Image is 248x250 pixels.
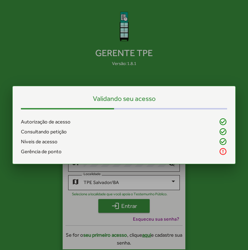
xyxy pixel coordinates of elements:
span: Autorização de acesso [21,118,71,126]
mat-icon: check_circle_outline [219,128,227,136]
mat-icon: error_outline [219,147,227,156]
span: Gerência de ponto [21,148,62,156]
span: Níveis de acesso [21,138,58,146]
h5: Validando seu acesso [21,94,227,103]
mat-icon: check_circle_outline [219,118,227,126]
mat-icon: check_circle_outline [219,137,227,146]
span: Consultando petição [21,128,67,136]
